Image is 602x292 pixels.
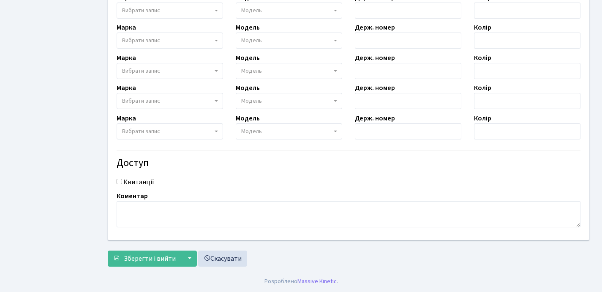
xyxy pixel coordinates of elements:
label: Колір [474,83,491,93]
label: Марка [117,22,136,33]
button: Зберегти і вийти [108,251,181,267]
span: Вибрати запис [122,127,160,136]
span: Модель [241,67,262,75]
span: Модель [241,97,262,105]
label: Модель [236,113,260,123]
label: Держ. номер [355,22,395,33]
span: Вибрати запис [122,36,160,45]
h4: Доступ [117,157,580,169]
label: Квитанції [123,177,154,187]
span: Модель [241,36,262,45]
label: Модель [236,53,260,63]
span: Вибрати запис [122,6,160,15]
label: Колір [474,113,491,123]
label: Держ. номер [355,83,395,93]
label: Коментар [117,191,148,201]
label: Модель [236,22,260,33]
label: Марка [117,83,136,93]
span: Вибрати запис [122,67,160,75]
a: Скасувати [198,251,247,267]
label: Марка [117,113,136,123]
div: Розроблено . [264,277,338,286]
label: Держ. номер [355,53,395,63]
label: Марка [117,53,136,63]
span: Зберегти і вийти [124,254,176,263]
span: Вибрати запис [122,97,160,105]
label: Держ. номер [355,113,395,123]
a: Massive Kinetic [297,277,337,286]
label: Колір [474,22,491,33]
span: Модель [241,127,262,136]
label: Модель [236,83,260,93]
label: Колір [474,53,491,63]
span: Модель [241,6,262,15]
